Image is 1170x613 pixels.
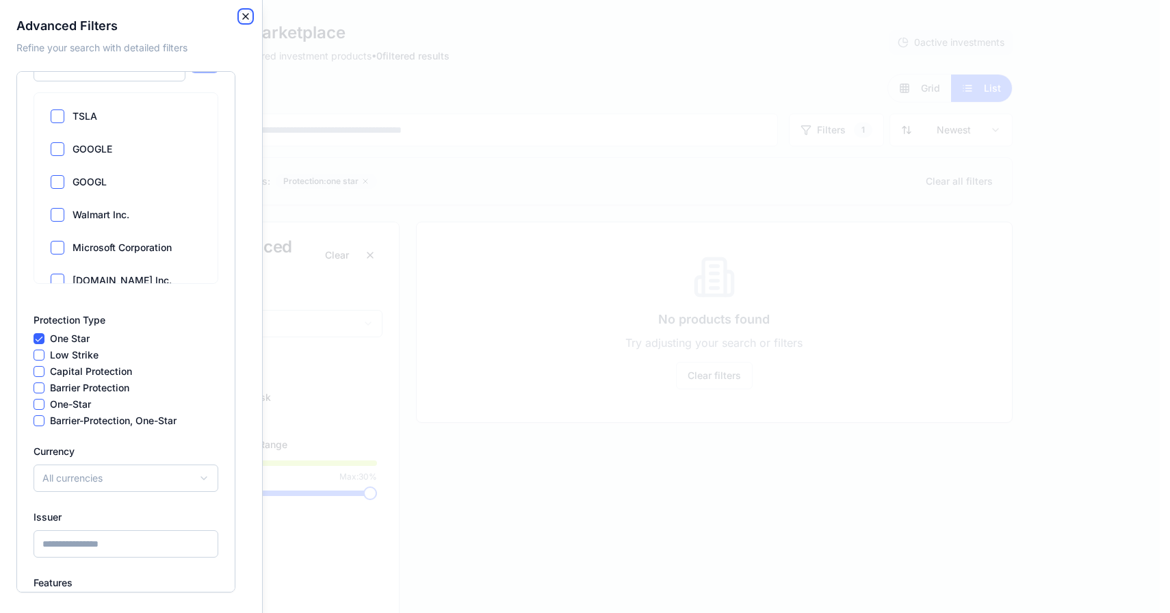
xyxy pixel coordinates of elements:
[73,274,201,287] label: [DOMAIN_NAME] Inc.
[73,175,201,189] label: GOOGL
[50,334,90,343] label: one star
[34,314,105,326] label: Protection Type
[16,16,246,36] h2: Advanced Filters
[73,241,201,255] label: Microsoft Corporation
[50,383,129,393] label: barrier protection
[73,142,201,156] label: GOOGLE
[50,350,99,360] label: low strike
[73,208,201,222] label: Walmart Inc.
[73,109,201,123] label: TSLA
[34,577,73,588] label: Features
[50,367,132,376] label: capital protection
[16,41,246,55] p: Refine your search with detailed filters
[34,445,75,457] label: Currency
[50,400,91,409] label: one-star
[50,416,177,426] label: barrier-protection, one-star
[34,511,62,523] label: Issuer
